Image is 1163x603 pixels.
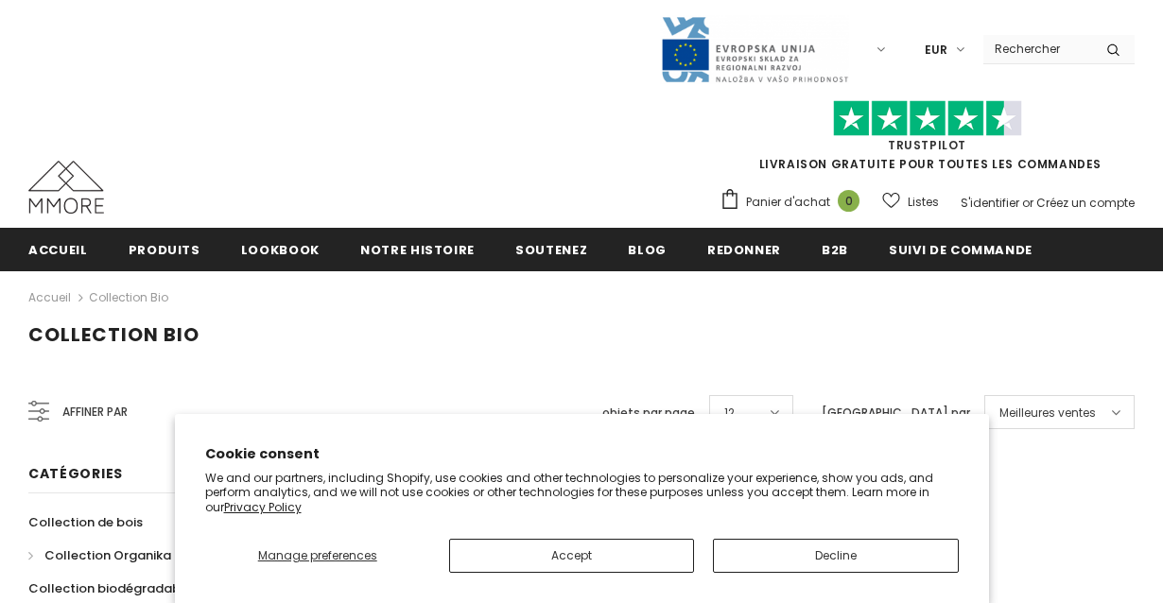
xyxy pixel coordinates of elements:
a: Collection de bois [28,506,143,539]
input: Search Site [983,35,1092,62]
img: Faites confiance aux étoiles pilotes [833,100,1022,137]
span: Catégories [28,464,123,483]
span: or [1022,195,1033,211]
a: Accueil [28,286,71,309]
a: Redonner [707,228,781,270]
p: We and our partners, including Shopify, use cookies and other technologies to personalize your ex... [205,471,959,515]
span: EUR [925,41,947,60]
a: Lookbook [241,228,320,270]
button: Accept [449,539,694,573]
span: Blog [628,241,667,259]
span: Collection biodégradable [28,579,192,597]
a: Suivi de commande [889,228,1033,270]
a: B2B [822,228,848,270]
span: Meilleures ventes [999,404,1096,422]
a: Créez un compte [1036,195,1135,211]
img: Cas MMORE [28,161,104,214]
button: Decline [713,539,958,573]
span: Lookbook [241,241,320,259]
a: Accueil [28,228,88,270]
a: Blog [628,228,667,270]
span: 0 [838,190,859,212]
span: Produits [129,241,200,259]
span: Collection Bio [28,321,200,348]
span: Collection de bois [28,513,143,531]
span: 12 [724,404,735,422]
span: Collection Organika [44,546,171,564]
span: LIVRAISON GRATUITE POUR TOUTES LES COMMANDES [720,109,1135,172]
a: Notre histoire [360,228,475,270]
label: objets par page [602,404,695,422]
span: Suivi de commande [889,241,1033,259]
a: Panier d'achat 0 [720,188,869,216]
span: Panier d'achat [746,193,830,212]
a: Produits [129,228,200,270]
a: Privacy Policy [224,499,302,515]
span: Listes [908,193,939,212]
span: Notre histoire [360,241,475,259]
a: Collection Bio [89,289,168,305]
img: Javni Razpis [660,15,849,84]
a: Collection Organika [28,539,171,572]
span: Manage preferences [258,547,377,563]
a: S'identifier [961,195,1019,211]
a: Listes [882,185,939,218]
a: soutenez [515,228,587,270]
a: Javni Razpis [660,41,849,57]
label: [GEOGRAPHIC_DATA] par [822,404,970,422]
span: B2B [822,241,848,259]
span: Redonner [707,241,781,259]
span: Accueil [28,241,88,259]
span: Affiner par [62,402,128,422]
a: TrustPilot [888,137,966,153]
h2: Cookie consent [205,444,959,464]
span: soutenez [515,241,587,259]
button: Manage preferences [205,539,430,573]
